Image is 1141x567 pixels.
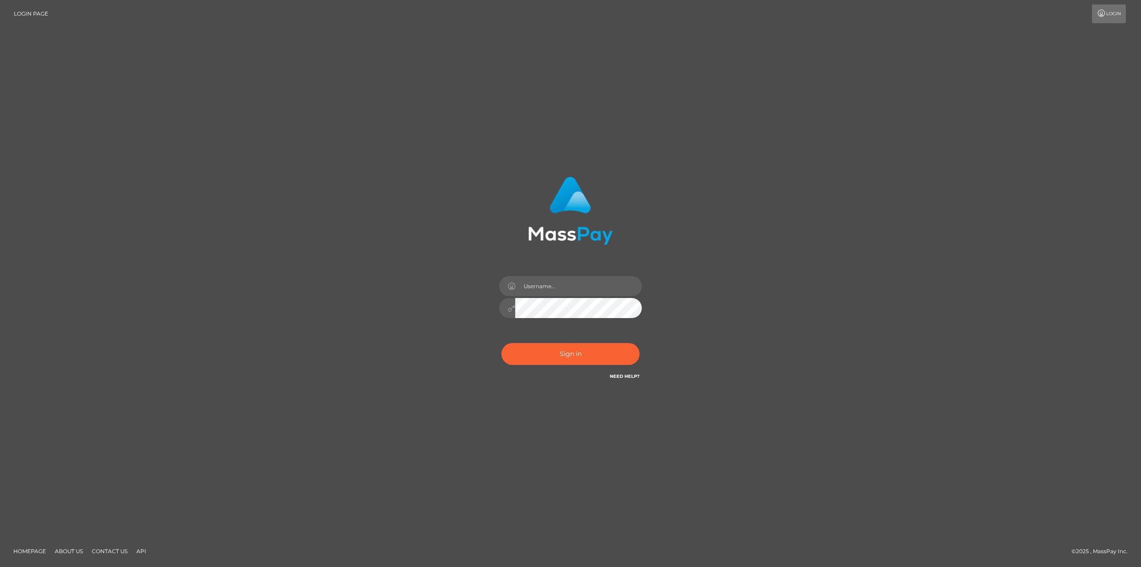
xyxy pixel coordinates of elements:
a: About Us [51,544,86,558]
button: Sign in [501,343,640,365]
img: MassPay Login [528,177,613,245]
a: Login Page [14,4,48,23]
input: Username... [515,276,642,296]
div: © 2025 , MassPay Inc. [1071,546,1134,556]
a: Homepage [10,544,49,558]
a: Login [1092,4,1126,23]
a: Contact Us [88,544,131,558]
a: API [133,544,150,558]
a: Need Help? [610,373,640,379]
